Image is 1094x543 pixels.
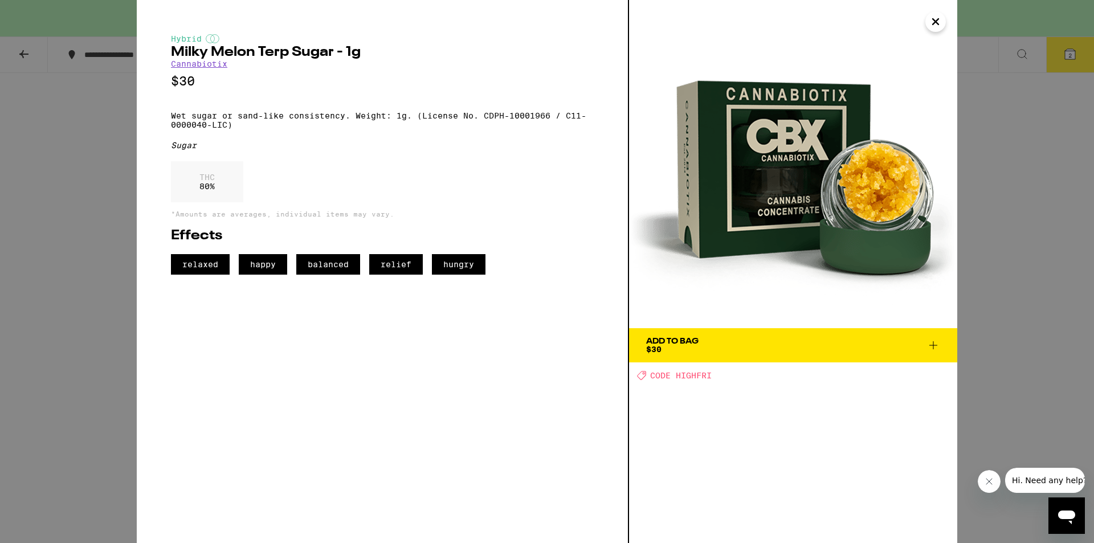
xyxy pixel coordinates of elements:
div: Hybrid [171,34,594,43]
h2: Effects [171,229,594,243]
h2: Milky Melon Terp Sugar - 1g [171,46,594,59]
span: balanced [296,254,360,275]
span: relaxed [171,254,230,275]
p: $30 [171,74,594,88]
p: *Amounts are averages, individual items may vary. [171,210,594,218]
div: Sugar [171,141,594,150]
span: relief [369,254,423,275]
div: 80 % [171,161,243,202]
iframe: Message from company [1005,468,1085,493]
a: Cannabiotix [171,59,227,68]
span: $30 [646,345,662,354]
span: happy [239,254,287,275]
iframe: Button to launch messaging window [1048,497,1085,534]
button: Add To Bag$30 [629,328,957,362]
p: THC [199,173,215,182]
span: hungry [432,254,485,275]
p: Wet sugar or sand-like consistency. Weight: 1g. (License No. CDPH-10001966 / C11-0000040-LIC) [171,111,594,129]
span: CODE HIGHFRI [650,371,712,380]
div: Add To Bag [646,337,699,345]
img: hybridColor.svg [206,34,219,43]
iframe: Close message [978,470,1001,493]
button: Close [925,11,946,32]
span: Hi. Need any help? [7,8,82,17]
